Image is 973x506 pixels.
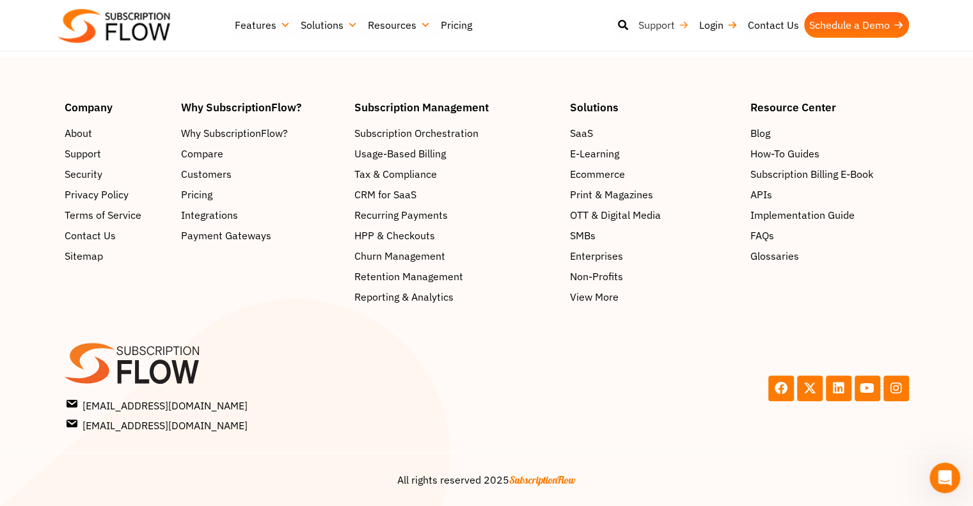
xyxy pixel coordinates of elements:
span: Enterprises [570,248,623,264]
a: Resources [363,12,436,38]
span: Usage-Based Billing [354,146,446,161]
span: About [65,125,92,141]
a: Tax & Compliance [354,166,557,182]
a: Pricing [181,187,342,202]
a: Contact Us [65,228,168,243]
span: Retention Management [354,269,463,284]
a: Non-Profits [570,269,737,284]
h4: Why SubscriptionFlow? [181,102,342,113]
a: OTT & Digital Media [570,207,737,223]
a: Schedule a Demo [804,12,909,38]
a: APIs [750,187,908,202]
span: Terms of Service [65,207,141,223]
a: Recurring Payments [354,207,557,223]
span: CRM for SaaS [354,187,416,202]
a: Subscription Billing E-Book [750,166,908,182]
a: Retention Management [354,269,557,284]
span: Tax & Compliance [354,166,437,182]
a: Sitemap [65,248,168,264]
span: Compare [181,146,223,161]
button: Messages [128,388,256,439]
span: Churn Management [354,248,445,264]
p: How can we help? [26,113,230,134]
a: Pricing [436,12,477,38]
span: Glossaries [750,248,798,264]
a: Reporting & Analytics [354,289,557,304]
a: Print & Magazines [570,187,737,202]
a: CRM for SaaS [354,187,557,202]
span: APIs [750,187,771,202]
span: Pricing [181,187,212,202]
a: FAQs [750,228,908,243]
a: Security [65,166,168,182]
a: E-Learning [570,146,737,161]
p: Hi there 👋 [26,91,230,113]
a: Churn Management [354,248,557,264]
center: All rights reserved 2025 [65,472,909,487]
a: Enterprises [570,248,737,264]
a: SMBs [570,228,737,243]
a: [EMAIL_ADDRESS][DOMAIN_NAME] [67,397,483,413]
span: Implementation Guide [750,207,854,223]
span: Customers [181,166,232,182]
a: [EMAIL_ADDRESS][DOMAIN_NAME] [67,416,483,433]
a: Glossaries [750,248,908,264]
span: View More [570,289,619,304]
span: SubscriptionFlow [509,473,576,486]
a: View More [570,289,737,304]
span: Blog [750,125,770,141]
a: Terms of Service [65,207,168,223]
div: Send us a message [26,161,214,175]
a: Usage-Based Billing [354,146,557,161]
span: [EMAIL_ADDRESS][DOMAIN_NAME] [67,416,248,433]
a: Support [65,146,168,161]
a: Solutions [296,12,363,38]
div: Profile image for SF [26,20,51,46]
a: Privacy Policy [65,187,168,202]
div: Close [220,20,243,43]
div: We will reply as soon as we can [26,175,214,188]
span: Home [49,420,78,429]
a: About [65,125,168,141]
a: Ecommerce [570,166,737,182]
span: Ecommerce [570,166,625,182]
span: Print & Magazines [570,187,653,202]
img: SF-logo [65,343,199,384]
span: FAQs [750,228,773,243]
span: Messages [170,420,214,429]
span: How-To Guides [750,146,819,161]
span: Contact Us [65,228,116,243]
span: Security [65,166,102,182]
a: HPP & Checkouts [354,228,557,243]
span: HPP & Checkouts [354,228,435,243]
h4: Solutions [570,102,737,113]
span: SMBs [570,228,596,243]
span: Reporting & Analytics [354,289,454,304]
a: Compare [181,146,342,161]
span: Subscription Billing E-Book [750,166,873,182]
a: Payment Gateways [181,228,342,243]
span: Support [65,146,101,161]
a: Login [694,12,743,38]
span: Integrations [181,207,238,223]
h4: Resource Center [750,102,908,113]
span: [EMAIL_ADDRESS][DOMAIN_NAME] [67,397,248,413]
a: Blog [750,125,908,141]
a: Customers [181,166,342,182]
iframe: Intercom live chat [929,463,960,493]
a: Subscription Orchestration [354,125,557,141]
a: Features [230,12,296,38]
a: Implementation Guide [750,207,908,223]
h4: Subscription Management [354,102,557,113]
div: Send us a messageWe will reply as soon as we can [13,150,243,199]
span: Payment Gateways [181,228,271,243]
img: Subscriptionflow [58,9,170,43]
a: How-To Guides [750,146,908,161]
span: Subscription Orchestration [354,125,479,141]
span: Recurring Payments [354,207,448,223]
a: Support [633,12,694,38]
span: Sitemap [65,248,103,264]
span: Why SubscriptionFlow? [181,125,288,141]
a: Why SubscriptionFlow? [181,125,342,141]
span: Privacy Policy [65,187,129,202]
